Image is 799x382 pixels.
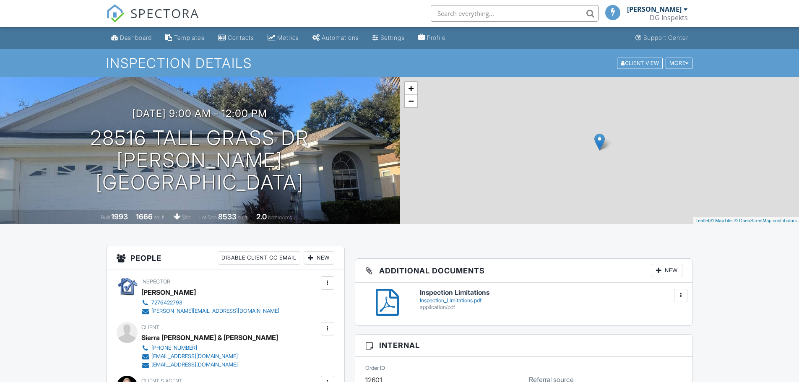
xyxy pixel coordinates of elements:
a: Automations (Basic) [309,30,362,46]
h3: People [107,246,344,270]
a: © OpenStreetMap contributors [734,218,797,223]
div: [EMAIL_ADDRESS][DOMAIN_NAME] [151,353,238,360]
span: sq.ft. [238,214,248,221]
div: Metrics [277,34,299,41]
div: More [666,57,692,69]
div: Automations [322,34,359,41]
span: sq. ft. [154,214,166,221]
div: [PERSON_NAME][EMAIL_ADDRESS][DOMAIN_NAME] [151,308,279,314]
h3: [DATE] 9:00 am - 12:00 pm [132,108,267,119]
div: [PERSON_NAME] [627,5,682,13]
span: Client [141,324,159,330]
span: SPECTORA [130,4,199,22]
div: Support Center [643,34,688,41]
a: Templates [162,30,208,46]
h1: 28516 Tall Grass Dr [PERSON_NAME][GEOGRAPHIC_DATA] [13,127,386,193]
div: Client View [617,57,663,69]
a: Zoom out [405,95,417,107]
a: Dashboard [108,30,155,46]
div: Templates [174,34,205,41]
div: 2.0 [256,212,267,221]
a: Zoom in [405,82,417,95]
div: 1993 [111,212,128,221]
a: Inspection Limitations Inspection_Limitations.pdf application/pdf [420,289,683,310]
input: Search everything... [431,5,599,22]
label: Order ID [365,364,385,372]
a: © MapTiler [711,218,733,223]
div: 1666 [136,212,153,221]
div: Inspection_Limitations.pdf [420,297,683,304]
a: [EMAIL_ADDRESS][DOMAIN_NAME] [141,352,271,361]
div: 7276422793 [151,299,182,306]
a: [EMAIL_ADDRESS][DOMAIN_NAME] [141,361,271,369]
div: Settings [380,34,405,41]
div: | [693,217,799,224]
a: Contacts [215,30,258,46]
a: Company Profile [415,30,449,46]
div: [EMAIL_ADDRESS][DOMAIN_NAME] [151,361,238,368]
div: Sierra [PERSON_NAME] & [PERSON_NAME] [141,331,278,344]
span: Inspector [141,278,170,285]
span: slab [182,214,191,221]
a: [PERSON_NAME][EMAIL_ADDRESS][DOMAIN_NAME] [141,307,279,315]
div: New [304,251,334,265]
span: bathrooms [268,214,292,221]
div: 8533 [218,212,237,221]
div: [PERSON_NAME] [141,286,196,299]
div: application/pdf [420,304,683,311]
a: Client View [616,60,665,66]
div: Dashboard [120,34,152,41]
div: Disable Client CC Email [218,251,300,265]
img: The Best Home Inspection Software - Spectora [106,4,125,23]
a: Leaflet [695,218,709,223]
div: Profile [427,34,446,41]
div: DG Inspekts [650,13,688,22]
span: Lot Size [199,214,217,221]
h3: Internal [355,335,693,356]
div: New [652,264,682,277]
div: Contacts [228,34,254,41]
a: Settings [369,30,408,46]
span: Built [101,214,110,221]
div: [PHONE_NUMBER] [151,345,197,351]
h3: Additional Documents [355,259,693,283]
a: [PHONE_NUMBER] [141,344,271,352]
a: Support Center [632,30,692,46]
a: SPECTORA [106,11,199,29]
a: Metrics [264,30,302,46]
h1: Inspection Details [106,56,693,70]
h6: Inspection Limitations [420,289,683,296]
a: 7276422793 [141,299,279,307]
